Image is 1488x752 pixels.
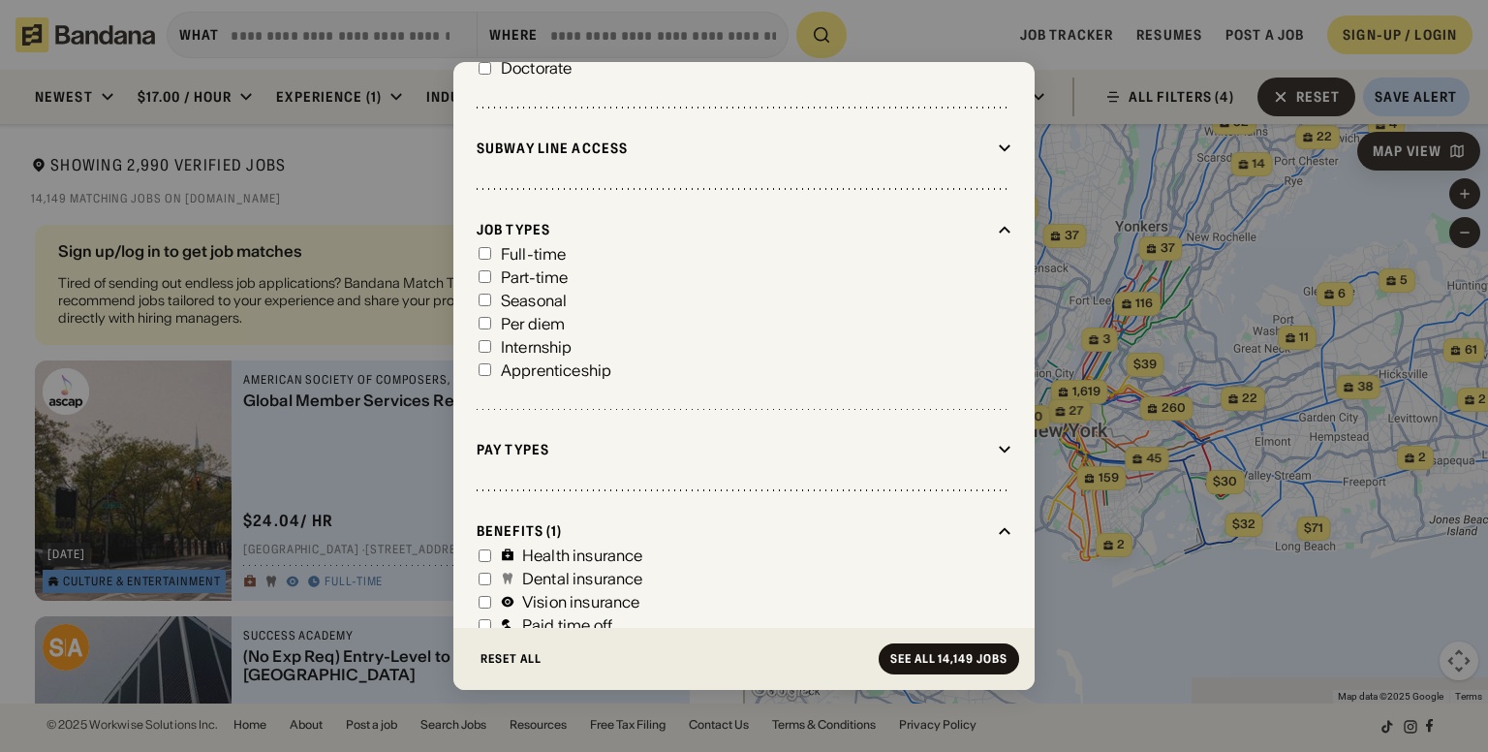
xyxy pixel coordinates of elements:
div: Internship [501,339,573,355]
div: Full-time [501,246,566,262]
div: Reset All [480,653,542,665]
div: Apprenticeship [501,362,611,378]
div: Dental insurance [522,571,643,586]
div: Vision insurance [522,594,640,610]
div: Subway Line Access [477,140,990,157]
div: Job Types [477,221,990,238]
div: Seasonal [501,293,567,308]
div: Paid time off [522,617,612,633]
div: See all 14,149 jobs [890,653,1007,665]
div: Doctorate [501,60,572,76]
div: Pay Types [477,441,990,458]
div: Per diem [501,316,565,331]
div: Health insurance [522,548,643,563]
div: Benefits (1) [477,522,990,540]
div: Part-time [501,269,568,285]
